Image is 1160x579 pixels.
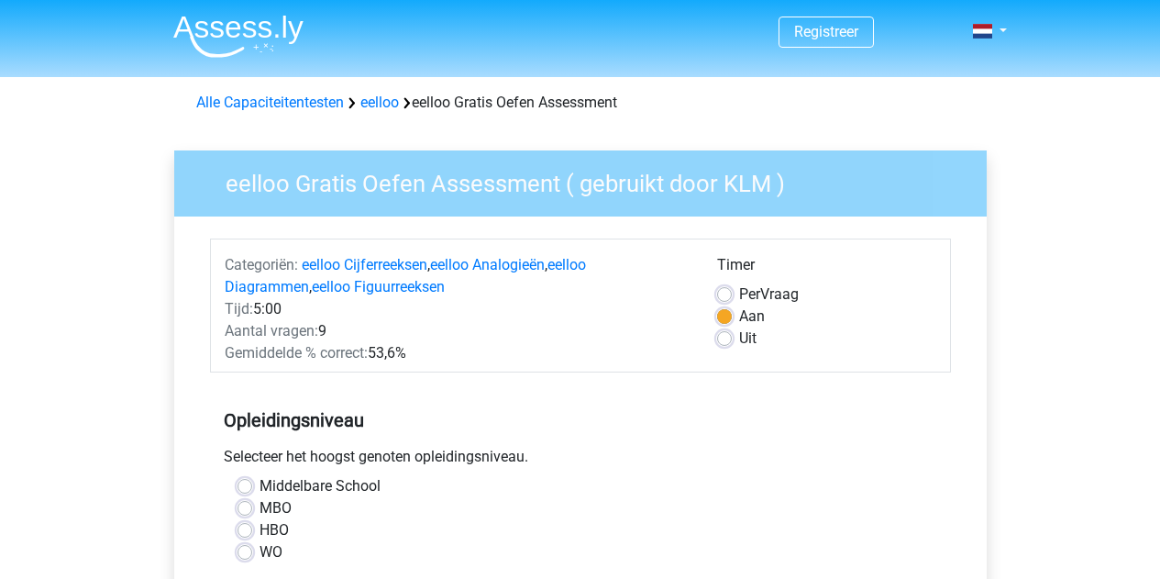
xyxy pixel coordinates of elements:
span: Aantal vragen: [225,322,318,340]
label: Middelbare School [260,475,381,497]
img: Assessly [173,15,304,58]
label: HBO [260,519,289,541]
div: , , , [211,254,703,298]
a: eelloo Analogieën [430,256,545,273]
a: eelloo Figuurreeksen [312,278,445,295]
span: Gemiddelde % correct: [225,344,368,362]
h3: eelloo Gratis Oefen Assessment ( gebruikt door KLM ) [204,162,973,198]
div: Timer [717,254,936,284]
h5: Opleidingsniveau [224,402,937,439]
div: 9 [211,320,703,342]
label: Aan [739,306,765,328]
span: Per [739,285,760,303]
a: Registreer [794,23,858,40]
label: MBO [260,497,292,519]
div: 53,6% [211,342,703,364]
span: Tijd: [225,300,253,317]
div: 5:00 [211,298,703,320]
label: Uit [739,328,757,350]
label: WO [260,541,282,563]
label: Vraag [739,284,799,306]
span: Categoriën: [225,256,298,273]
a: eelloo [360,94,399,111]
div: Selecteer het hoogst genoten opleidingsniveau. [210,446,951,475]
a: eelloo Cijferreeksen [302,256,427,273]
div: eelloo Gratis Oefen Assessment [189,92,972,114]
a: Alle Capaciteitentesten [196,94,344,111]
